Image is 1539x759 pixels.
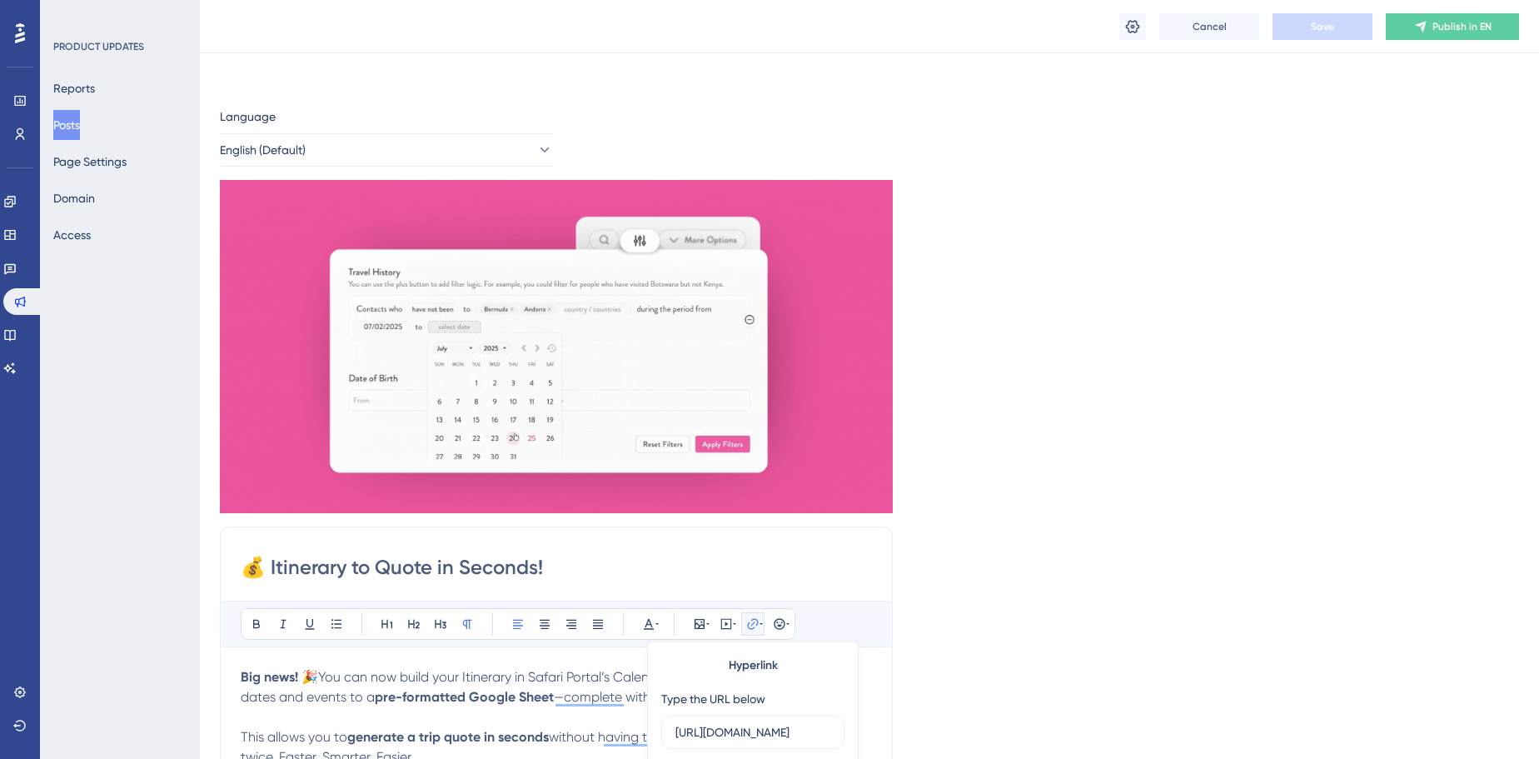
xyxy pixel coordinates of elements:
[675,723,830,742] input: Type the value
[241,669,859,705] span: You can now build your Itinerary in Safari Portal’s Calendar Builder and instantly export all dat...
[53,147,127,177] button: Page Settings
[220,180,893,513] img: file-1753707738772.gif
[1311,20,1334,33] span: Save
[1432,20,1492,33] span: Publish in EN
[53,40,144,53] div: PRODUCT UPDATES
[53,220,91,250] button: Access
[661,689,765,709] div: Type the URL below
[1386,13,1519,40] button: Publish in EN
[1273,13,1372,40] button: Save
[53,73,95,103] button: Reports
[220,133,553,167] button: English (Default)
[220,107,276,127] span: Language
[1469,693,1519,743] iframe: UserGuiding AI Assistant Launcher
[554,689,650,705] span: —complete with
[241,729,347,745] span: This allows you to
[220,140,306,160] span: English (Default)
[53,110,80,140] button: Posts
[53,183,95,213] button: Domain
[1159,13,1259,40] button: Cancel
[241,554,872,581] input: Post Title
[375,689,554,705] strong: pre-formatted Google Sheet
[241,669,318,685] strong: Big news! 🎉
[729,656,778,676] span: Hyperlink
[347,729,549,745] strong: generate a trip quote in seconds
[1193,20,1227,33] span: Cancel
